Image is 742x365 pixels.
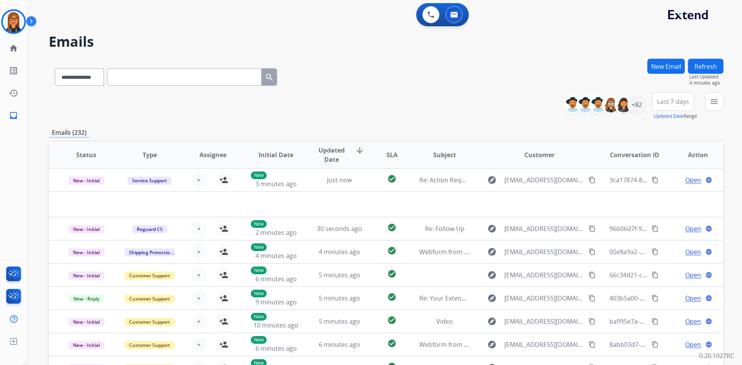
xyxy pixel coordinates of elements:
mat-icon: inbox [9,111,18,120]
span: + [197,247,201,256]
span: 2 minutes ago [255,228,297,237]
div: +82 [627,95,646,114]
mat-icon: language [705,341,712,348]
span: New - Initial [68,225,104,233]
span: + [197,224,201,233]
span: 66c34d21-c03b-43fd-bed5-2ffd17967d00 [609,271,726,279]
span: Customer Support [124,272,175,280]
mat-icon: check_circle [387,174,397,183]
mat-icon: explore [487,317,497,326]
span: 4 minutes ago [319,248,360,256]
span: Shipping Protection [124,248,177,256]
span: 5 minutes ago [319,317,360,326]
mat-icon: arrow_downward [355,146,364,155]
mat-icon: menu [710,97,719,106]
mat-icon: explore [487,270,497,280]
mat-icon: language [705,272,712,278]
mat-icon: language [705,295,712,302]
p: New [251,290,267,297]
mat-icon: content_copy [652,225,659,232]
mat-icon: person_add [219,317,228,326]
button: + [191,337,207,352]
span: [EMAIL_ADDRESS][DOMAIN_NAME] [504,247,584,256]
span: + [197,294,201,303]
span: Subject [433,150,456,160]
button: + [191,244,207,260]
span: Just now [327,176,352,184]
mat-icon: search [265,73,274,82]
span: 4 minutes ago [689,80,723,86]
span: 3 minutes ago [255,180,297,188]
span: Assignee [199,150,226,160]
button: Updated Date [654,113,684,119]
mat-icon: language [705,177,712,183]
span: 10 minutes ago [254,321,298,329]
p: New [251,171,267,179]
span: 6 minutes ago [255,275,297,283]
mat-icon: content_copy [652,248,659,255]
span: 05e8a9a2-84c3-47ec-846b-88868feccdd5 [609,248,727,256]
span: Type [143,150,157,160]
mat-icon: language [705,318,712,325]
mat-icon: check_circle [387,269,397,278]
span: 4 minutes ago [255,251,297,260]
span: Conversation ID [610,150,659,160]
button: + [191,221,207,236]
span: Status [76,150,96,160]
span: Initial Date [259,150,293,160]
span: Customer Support [124,295,175,303]
p: New [251,336,267,344]
span: ba995e7a-81e4-4dea-9681-33795ab502f4 [609,317,728,326]
mat-icon: person_add [219,340,228,349]
span: Last Updated: [689,74,723,80]
mat-icon: language [705,248,712,255]
span: [EMAIL_ADDRESS][DOMAIN_NAME] [504,175,584,185]
span: New - Reply [69,295,104,303]
button: + [191,290,207,306]
button: + [191,267,207,283]
mat-icon: check_circle [387,292,397,302]
span: Webform from [EMAIL_ADDRESS][DOMAIN_NAME] on [DATE] [419,248,594,256]
span: 6 minutes ago [255,344,297,353]
span: + [197,340,201,349]
span: New - Initial [68,341,104,349]
mat-icon: check_circle [387,316,397,325]
span: 8abb03d7-7bfb-4093-85c7-4cdbcbd9098b [609,340,730,349]
mat-icon: content_copy [589,177,596,183]
span: 5 minutes ago [319,271,360,279]
mat-icon: content_copy [652,341,659,348]
mat-icon: explore [487,224,497,233]
mat-icon: content_copy [589,341,596,348]
span: 9 minutes ago [255,298,297,306]
span: Last 7 days [657,100,689,103]
p: Emails (232) [49,128,90,138]
span: 5 minutes ago [319,294,360,302]
span: 403b5a00-0ed5-4091-aa62-db19baf82c6d [609,294,729,302]
span: [EMAIL_ADDRESS][DOMAIN_NAME] [504,270,584,280]
span: 3ca17874-8a0d-4aa7-9719-7a1e195f8376 [609,176,727,184]
span: Webform from [EMAIL_ADDRESS][DOMAIN_NAME] on [DATE] [419,340,594,349]
button: + [191,314,207,329]
p: New [251,267,267,274]
span: Range [654,113,697,119]
span: Open [685,270,701,280]
span: Reguard CS [132,225,167,233]
span: 6 minutes ago [319,340,360,349]
mat-icon: content_copy [589,295,596,302]
mat-icon: explore [487,340,497,349]
mat-icon: check_circle [387,339,397,348]
mat-icon: person_add [219,175,228,185]
mat-icon: content_copy [589,225,596,232]
span: + [197,270,201,280]
mat-icon: history [9,88,18,98]
p: New [251,243,267,251]
span: Re: Action Required: You've been assigned a new service order: a70bac60-8d7b-42f5-b3e0-666fb63ff590 [419,176,719,184]
button: Refresh [688,59,723,74]
mat-icon: content_copy [589,318,596,325]
mat-icon: content_copy [652,272,659,278]
span: [EMAIL_ADDRESS][DOMAIN_NAME] [504,340,584,349]
p: New [251,313,267,321]
mat-icon: check_circle [387,223,397,232]
span: New - Initial [68,248,104,256]
mat-icon: explore [487,247,497,256]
